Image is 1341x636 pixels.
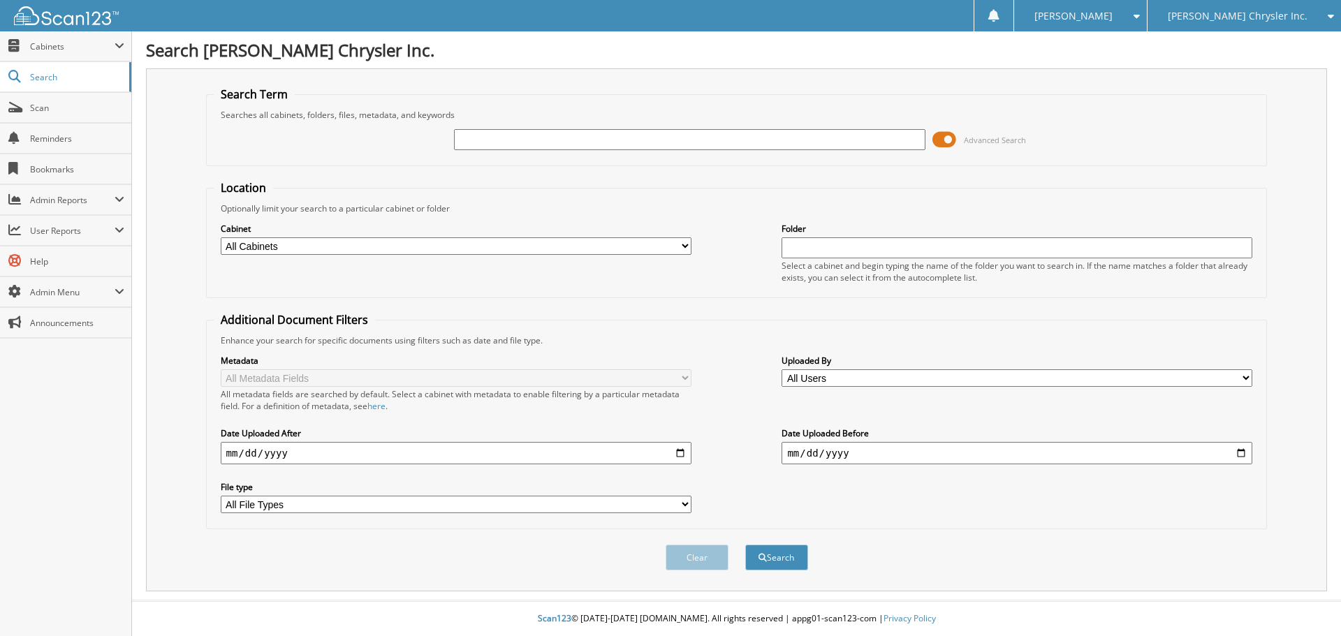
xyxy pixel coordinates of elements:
[30,163,124,175] span: Bookmarks
[1271,569,1341,636] iframe: Chat Widget
[221,427,691,439] label: Date Uploaded After
[884,612,936,624] a: Privacy Policy
[214,334,1260,346] div: Enhance your search for specific documents using filters such as date and file type.
[30,317,124,329] span: Announcements
[367,400,386,412] a: here
[782,355,1252,367] label: Uploaded By
[146,38,1327,61] h1: Search [PERSON_NAME] Chrysler Inc.
[221,442,691,464] input: start
[30,102,124,114] span: Scan
[964,135,1026,145] span: Advanced Search
[745,545,808,570] button: Search
[30,225,115,237] span: User Reports
[132,602,1341,636] div: © [DATE]-[DATE] [DOMAIN_NAME]. All rights reserved | appg01-scan123-com |
[782,442,1252,464] input: end
[666,545,728,570] button: Clear
[14,6,119,25] img: scan123-logo-white.svg
[538,612,571,624] span: Scan123
[214,312,375,327] legend: Additional Document Filters
[1168,12,1307,20] span: [PERSON_NAME] Chrysler Inc.
[221,355,691,367] label: Metadata
[221,481,691,493] label: File type
[782,427,1252,439] label: Date Uploaded Before
[782,223,1252,235] label: Folder
[221,223,691,235] label: Cabinet
[214,109,1260,121] div: Searches all cabinets, folders, files, metadata, and keywords
[30,133,124,145] span: Reminders
[30,286,115,298] span: Admin Menu
[214,202,1260,214] div: Optionally limit your search to a particular cabinet or folder
[214,180,273,195] legend: Location
[782,260,1252,283] div: Select a cabinet and begin typing the name of the folder you want to search in. If the name match...
[30,256,124,267] span: Help
[30,40,115,52] span: Cabinets
[221,388,691,412] div: All metadata fields are searched by default. Select a cabinet with metadata to enable filtering b...
[214,87,295,102] legend: Search Term
[30,194,115,206] span: Admin Reports
[1034,12,1113,20] span: [PERSON_NAME]
[30,71,122,83] span: Search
